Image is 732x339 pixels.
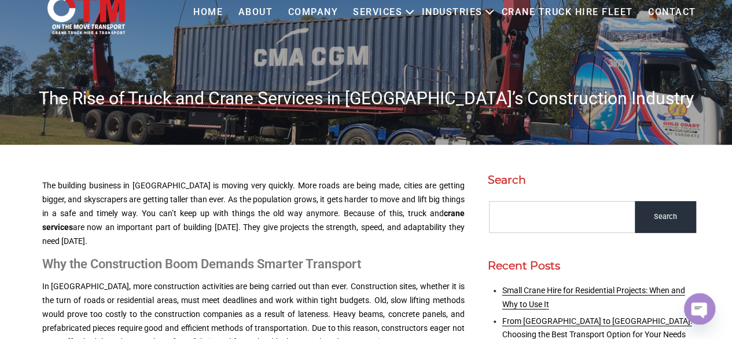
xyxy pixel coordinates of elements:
p: The building business in [GEOGRAPHIC_DATA] is moving very quickly. More roads are being made, cit... [42,179,465,248]
strong: Why the Construction Boom Demands Smarter Transport [42,257,361,271]
h2: Recent Posts [488,259,696,272]
h2: Search [488,173,696,187]
input: Search [635,201,696,233]
a: crane services [42,209,466,232]
a: Small Crane Hire for Residential Projects: When and Why to Use It [502,286,685,309]
h1: The Rise of Truck and Crane Services in [GEOGRAPHIC_DATA]’s Construction Industry [36,87,696,110]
